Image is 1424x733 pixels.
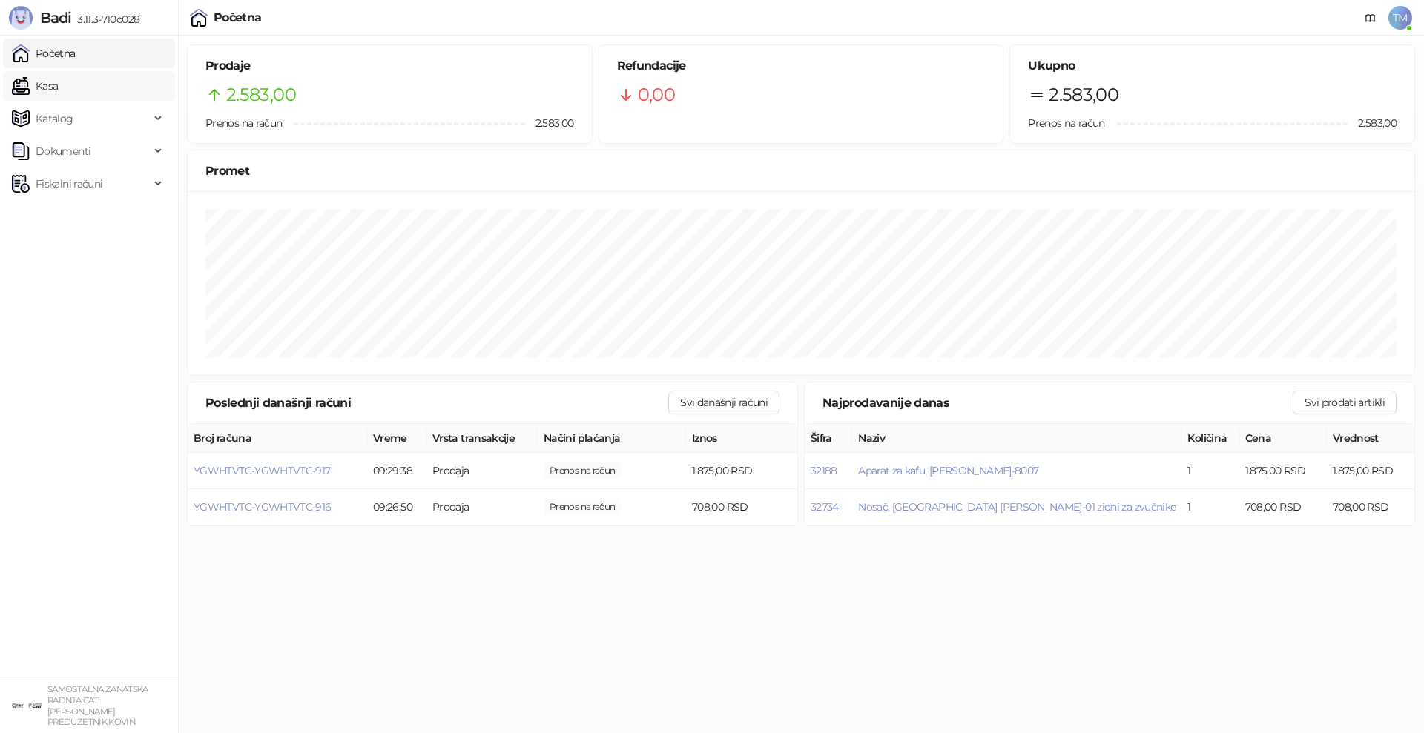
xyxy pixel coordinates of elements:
span: 3.11.3-710c028 [71,13,139,26]
th: Vreme [367,424,426,453]
td: 708,00 RSD [1327,489,1414,525]
span: Prenos na račun [205,116,282,130]
th: Broj računa [188,424,367,453]
button: Svi današnji računi [668,391,779,414]
button: 32188 [811,464,837,477]
span: 2.583,00 [1049,81,1118,109]
span: 0,00 [638,81,675,109]
th: Vrsta transakcije [426,424,538,453]
th: Vrednost [1327,424,1414,453]
h5: Ukupno [1028,57,1397,75]
th: Količina [1181,424,1239,453]
button: 32734 [811,500,839,514]
div: Početna [214,12,262,24]
span: Fiskalni računi [36,169,102,199]
td: 09:26:50 [367,489,426,525]
td: 708,00 RSD [1239,489,1327,525]
span: 2.583,00 [1348,115,1397,131]
span: 2.583,00 [226,81,296,109]
span: 2.583,00 [525,115,574,131]
th: Šifra [805,424,852,453]
th: Cena [1239,424,1327,453]
small: SAMOSTALNA ZANATSKA RADNJA CAT [PERSON_NAME] PREDUZETNIK KOVIN [47,684,148,727]
button: YGWHTVTC-YGWHTVTC-916 [194,500,332,514]
a: Početna [12,39,76,68]
span: Katalog [36,104,73,133]
img: 64x64-companyLogo-ae27db6e-dfce-48a1-b68e-83471bd1bffd.png [12,691,42,720]
h5: Refundacije [617,57,986,75]
td: 1.875,00 RSD [1327,453,1414,489]
td: Prodaja [426,489,538,525]
a: Kasa [12,71,58,101]
div: Promet [205,162,1397,180]
td: Prodaja [426,453,538,489]
td: 09:29:38 [367,453,426,489]
span: 1.875,00 [544,462,621,479]
span: TM [1388,6,1412,30]
button: Svi prodati artikli [1293,391,1397,414]
th: Načini plaćanja [538,424,686,453]
div: Poslednji današnji računi [205,394,668,412]
td: 1.875,00 RSD [686,453,797,489]
th: Iznos [686,424,797,453]
td: 1 [1181,489,1239,525]
button: YGWHTVTC-YGWHTVTC-917 [194,464,331,477]
button: Aparat za kafu, [PERSON_NAME]-8007 [858,464,1038,477]
img: Logo [9,6,33,30]
th: Naziv [852,424,1181,453]
td: 708,00 RSD [686,489,797,525]
a: Dokumentacija [1359,6,1382,30]
span: Dokumenti [36,136,90,166]
td: 1 [1181,453,1239,489]
span: Prenos na račun [1028,116,1104,130]
div: Najprodavanije danas [823,394,1293,412]
button: Nosač, [GEOGRAPHIC_DATA] [PERSON_NAME]-01 zidni za zvučnike [858,500,1176,514]
span: Badi [40,9,71,27]
td: 1.875,00 RSD [1239,453,1327,489]
h5: Prodaje [205,57,574,75]
span: 708,00 [544,499,621,515]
